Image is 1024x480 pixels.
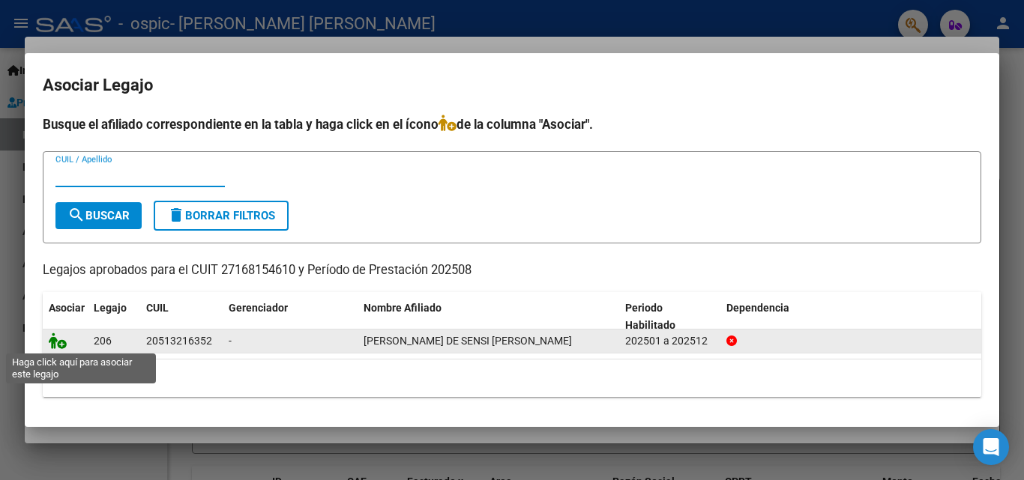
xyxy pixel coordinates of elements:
[140,292,223,341] datatable-header-cell: CUIL
[43,115,981,134] h4: Busque el afiliado correspondiente en la tabla y haga click en el ícono de la columna "Asociar".
[55,202,142,229] button: Buscar
[625,302,675,331] span: Periodo Habilitado
[49,302,85,314] span: Asociar
[94,335,112,347] span: 206
[625,332,714,350] div: 202501 a 202512
[88,292,140,341] datatable-header-cell: Legajo
[167,209,275,222] span: Borrar Filtros
[720,292,982,341] datatable-header-cell: Dependencia
[726,302,789,314] span: Dependencia
[146,332,212,350] div: 20513216352
[146,302,169,314] span: CUIL
[167,206,185,224] mat-icon: delete
[223,292,358,341] datatable-header-cell: Gerenciador
[229,335,232,347] span: -
[43,359,981,397] div: 1 registros
[973,429,1009,465] div: Open Intercom Messenger
[67,206,85,224] mat-icon: search
[94,302,127,314] span: Legajo
[67,209,130,222] span: Buscar
[364,335,572,347] span: MOSCATELLI DE SENSI SALVADOR
[154,201,289,231] button: Borrar Filtros
[619,292,720,341] datatable-header-cell: Periodo Habilitado
[43,292,88,341] datatable-header-cell: Asociar
[43,71,981,100] h2: Asociar Legajo
[43,261,981,280] p: Legajos aprobados para el CUIT 27168154610 y Período de Prestación 202508
[229,302,288,314] span: Gerenciador
[358,292,619,341] datatable-header-cell: Nombre Afiliado
[364,302,442,314] span: Nombre Afiliado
